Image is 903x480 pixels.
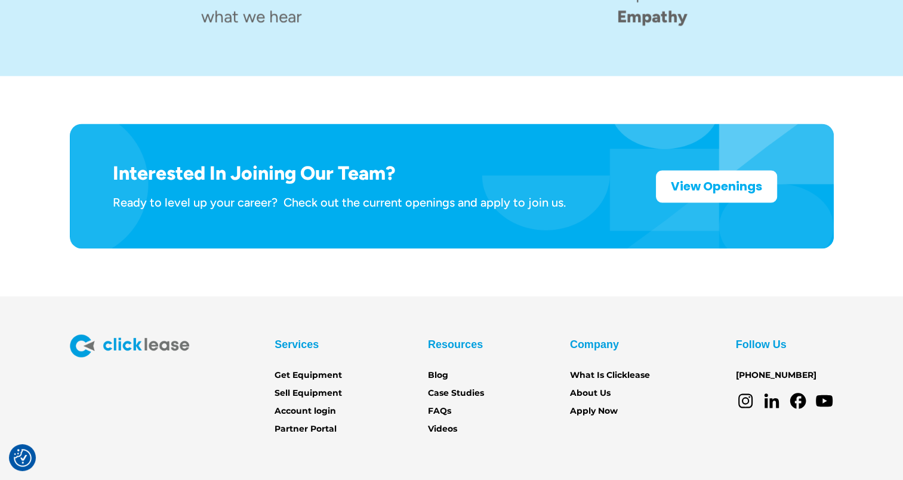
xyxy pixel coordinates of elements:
[671,178,762,195] strong: View Openings
[70,334,189,357] img: Clicklease logo
[14,449,32,467] button: Consent Preferences
[14,449,32,467] img: Revisit consent button
[113,195,566,210] div: Ready to level up your career? Check out the current openings and apply to join us.
[617,6,688,26] span: Empathy
[570,368,650,381] a: What Is Clicklease
[275,368,342,381] a: Get Equipment
[428,334,483,353] div: Resources
[736,334,787,353] div: Follow Us
[570,386,611,399] a: About Us
[275,386,342,399] a: Sell Equipment
[275,334,319,353] div: Services
[275,404,336,417] a: Account login
[428,386,484,399] a: Case Studies
[736,368,816,381] a: [PHONE_NUMBER]
[275,422,337,435] a: Partner Portal
[570,404,618,417] a: Apply Now
[428,368,448,381] a: Blog
[570,334,619,353] div: Company
[113,162,566,184] h1: Interested In Joining Our Team?
[428,404,451,417] a: FAQs
[428,422,457,435] a: Videos
[656,170,777,202] a: View Openings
